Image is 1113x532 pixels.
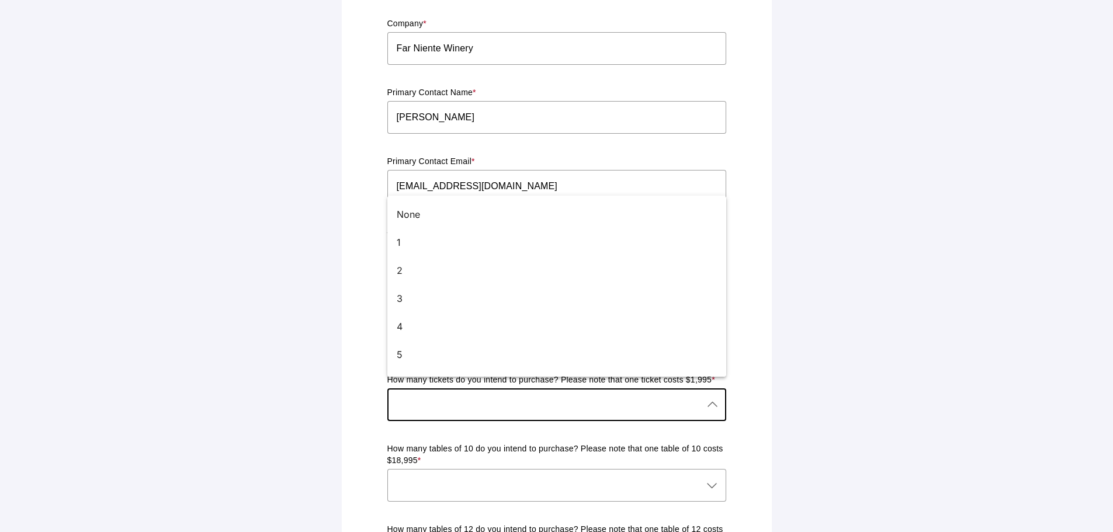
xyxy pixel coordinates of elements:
[397,260,409,274] span: No
[387,156,726,168] p: Primary Contact Email
[387,374,726,386] p: How many tickets do you intend to purchase? Please note that one ticket costs $1,995
[387,87,726,99] p: Primary Contact Name
[387,305,726,317] p: If so, please state the name and/or category below:
[686,260,701,274] i: Clear
[387,225,726,248] p: Are you a 2025 award winner/nominee or honoring any 2025 award winner(s) or nominee(s)?
[387,443,726,467] p: How many tables of 10 do you intend to purchase? Please note that one table of 10 costs $18,995
[387,18,726,30] p: Company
